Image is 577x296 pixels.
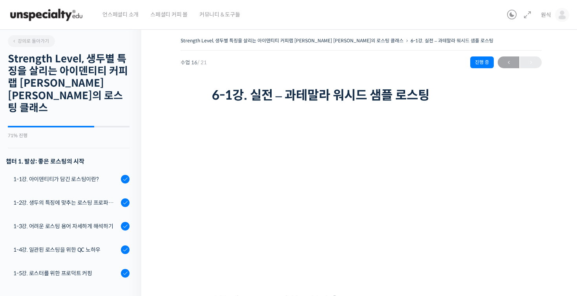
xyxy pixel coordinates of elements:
[13,269,119,278] div: 1-5강. 로스터를 위한 프로덕트 커핑
[541,11,551,18] span: 원식
[8,53,130,114] h2: Strength Level, 생두별 특징을 살리는 아이덴티티 커피랩 [PERSON_NAME] [PERSON_NAME]의 로스팅 클래스
[12,38,49,44] span: 강의로 돌아가기
[411,38,493,44] a: 6-1강. 실전 – 과테말라 워시드 샘플 로스팅
[197,59,207,66] span: / 21
[8,35,55,47] a: 강의로 돌아가기
[470,56,494,68] div: 진행 중
[13,222,119,231] div: 1-3강. 어려운 로스팅 용어 자세하게 해석하기
[13,245,119,254] div: 1-4강. 일관된 로스팅을 위한 QC 노하우
[498,57,519,68] span: ←
[13,198,119,207] div: 1-2강. 생두의 특징에 맞추는 로스팅 프로파일 'Stength Level'
[212,88,510,103] h1: 6-1강. 실전 – 과테말라 워시드 샘플 로스팅
[498,56,519,68] a: ←이전
[6,156,130,167] h3: 챕터 1. 발상: 좋은 로스팅의 시작
[8,133,130,138] div: 71% 진행
[13,175,119,183] div: 1-1강. 아이덴티티가 담긴 로스팅이란?
[181,60,207,65] span: 수업 16
[181,38,404,44] a: Strength Level, 생두별 특징을 살리는 아이덴티티 커피랩 [PERSON_NAME] [PERSON_NAME]의 로스팅 클래스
